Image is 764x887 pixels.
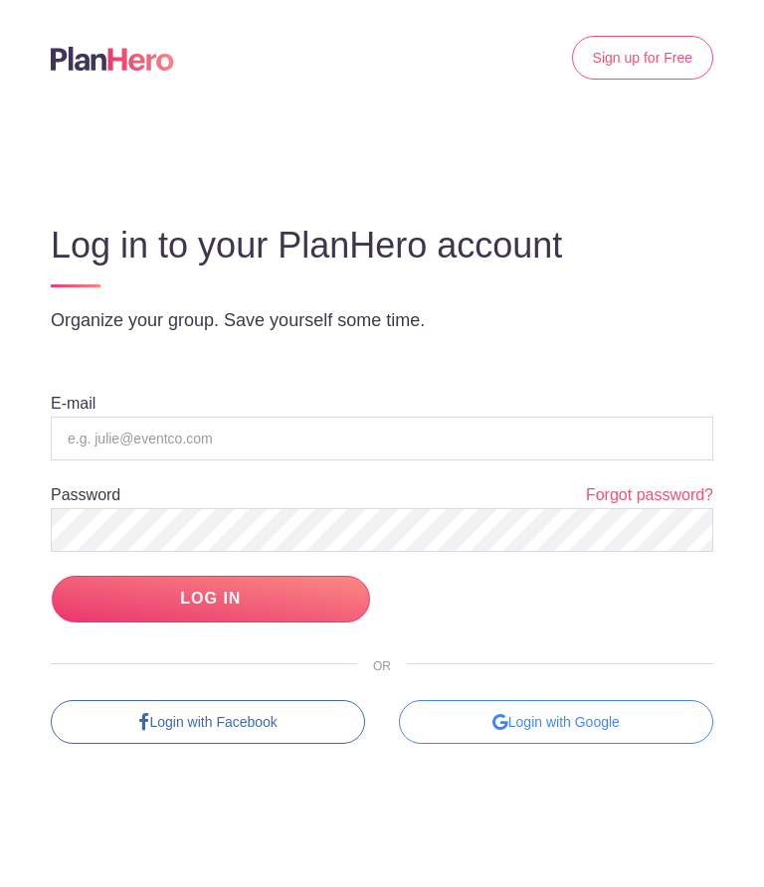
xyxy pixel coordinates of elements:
div: Login with Google [399,700,713,744]
a: Sign up for Free [572,36,713,80]
input: LOG IN [52,576,370,622]
label: Password [51,487,120,503]
a: Login with Facebook [51,700,365,744]
label: E-mail [51,396,95,412]
a: Forgot password? [586,484,713,507]
span: OR [357,659,407,673]
input: e.g. julie@eventco.com [51,417,713,460]
p: Organize your group. Save yourself some time. [51,308,713,332]
h3: Log in to your PlanHero account [51,226,713,266]
img: Logo main planhero [51,47,174,71]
